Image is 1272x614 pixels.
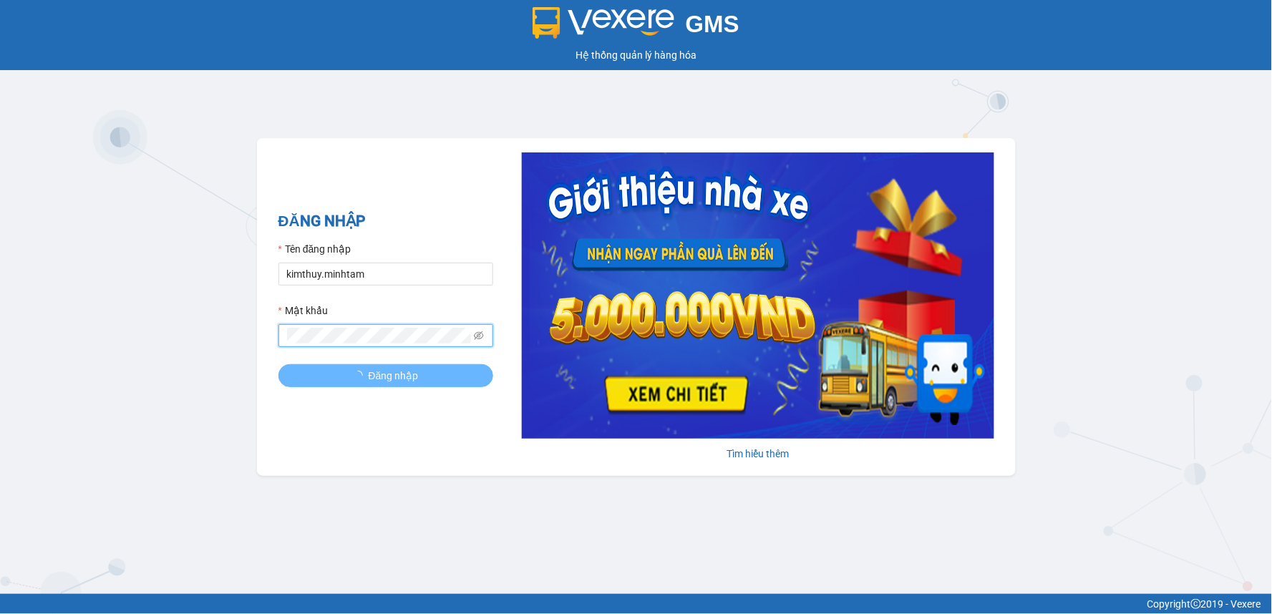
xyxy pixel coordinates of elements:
[278,241,351,257] label: Tên đăng nhập
[278,364,493,387] button: Đăng nhập
[287,328,472,343] input: Mật khẩu
[686,11,739,37] span: GMS
[4,47,1268,63] div: Hệ thống quản lý hàng hóa
[474,331,484,341] span: eye-invisible
[1191,599,1201,609] span: copyright
[522,446,994,462] div: Tìm hiểu thêm
[533,21,739,33] a: GMS
[522,152,994,439] img: banner-0
[353,371,369,381] span: loading
[278,263,493,286] input: Tên đăng nhập
[278,303,328,318] label: Mật khẩu
[11,596,1261,612] div: Copyright 2019 - Vexere
[533,7,674,39] img: logo 2
[369,368,419,384] span: Đăng nhập
[278,210,493,233] h2: ĐĂNG NHẬP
